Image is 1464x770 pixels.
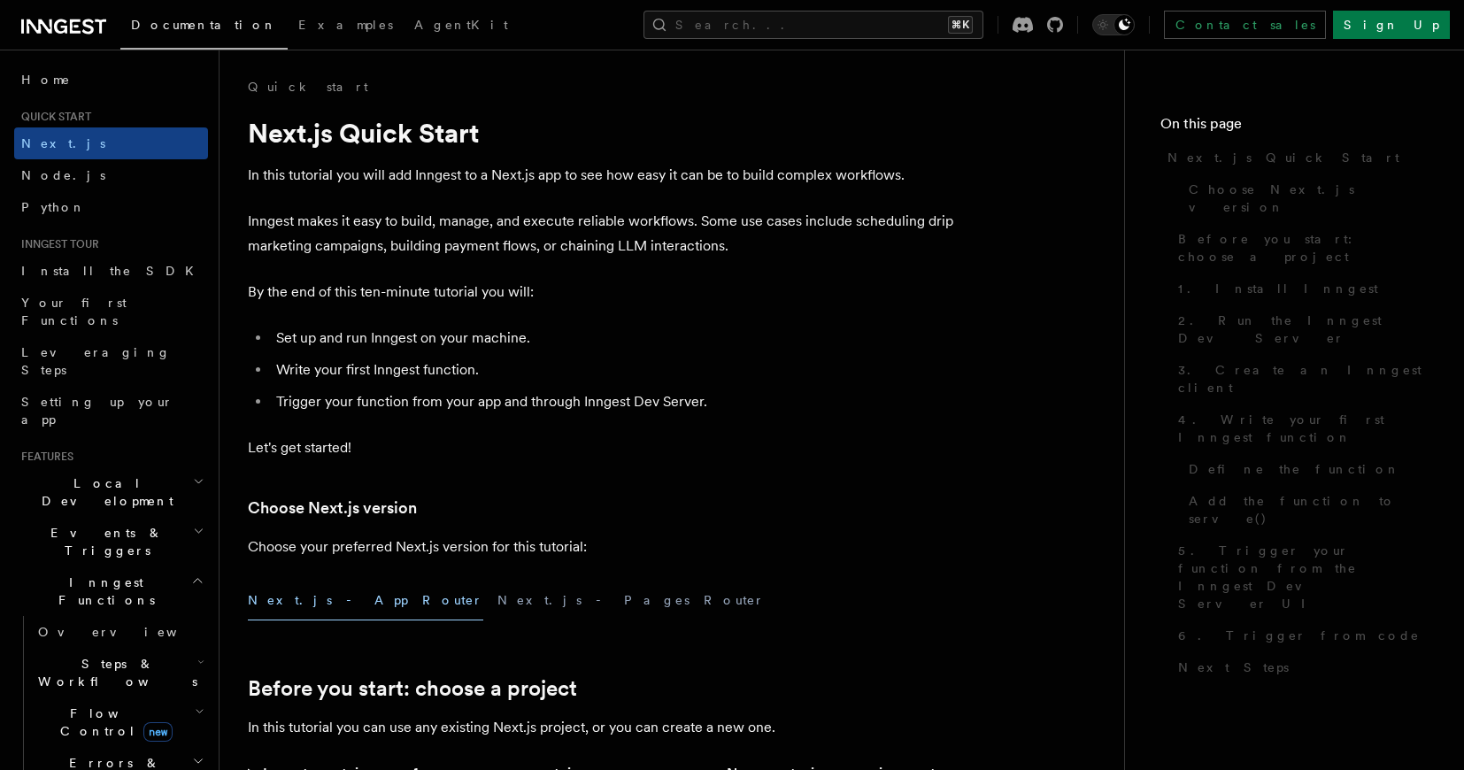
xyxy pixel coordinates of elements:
p: By the end of this ten-minute tutorial you will: [248,280,956,304]
a: Next.js Quick Start [1160,142,1429,173]
a: Choose Next.js version [1182,173,1429,223]
span: Home [21,71,71,89]
span: Overview [38,625,220,639]
span: 1. Install Inngest [1178,280,1378,297]
a: 6. Trigger from code [1171,620,1429,651]
span: Leveraging Steps [21,345,171,377]
a: Before you start: choose a project [1171,223,1429,273]
button: Flow Controlnew [31,697,208,747]
a: 1. Install Inngest [1171,273,1429,304]
span: Python [21,200,86,214]
li: Set up and run Inngest on your machine. [271,326,956,350]
button: Search...⌘K [643,11,983,39]
span: Inngest tour [14,237,99,251]
button: Local Development [14,467,208,517]
span: Before you start: choose a project [1178,230,1429,266]
a: Next.js [14,127,208,159]
a: Next Steps [1171,651,1429,683]
span: Node.js [21,168,105,182]
li: Write your first Inngest function. [271,358,956,382]
a: Setting up your app [14,386,208,435]
h4: On this page [1160,113,1429,142]
span: Features [14,450,73,464]
p: Choose your preferred Next.js version for this tutorial: [248,535,956,559]
span: Choose Next.js version [1189,181,1429,216]
span: Documentation [131,18,277,32]
span: Setting up your app [21,395,173,427]
span: Local Development [14,474,193,510]
a: 4. Write your first Inngest function [1171,404,1429,453]
a: Node.js [14,159,208,191]
span: Install the SDK [21,264,204,278]
a: Examples [288,5,404,48]
span: AgentKit [414,18,508,32]
span: Next.js Quick Start [1167,149,1399,166]
span: Next Steps [1178,658,1289,676]
a: Define the function [1182,453,1429,485]
a: Contact sales [1164,11,1326,39]
a: 3. Create an Inngest client [1171,354,1429,404]
a: Documentation [120,5,288,50]
button: Events & Triggers [14,517,208,566]
span: Quick start [14,110,91,124]
span: Add the function to serve() [1189,492,1429,527]
span: new [143,722,173,742]
span: Next.js [21,136,105,150]
span: Examples [298,18,393,32]
a: 5. Trigger your function from the Inngest Dev Server UI [1171,535,1429,620]
a: Overview [31,616,208,648]
a: Install the SDK [14,255,208,287]
p: In this tutorial you can use any existing Next.js project, or you can create a new one. [248,715,956,740]
a: 2. Run the Inngest Dev Server [1171,304,1429,354]
span: 3. Create an Inngest client [1178,361,1429,397]
button: Toggle dark mode [1092,14,1135,35]
span: 5. Trigger your function from the Inngest Dev Server UI [1178,542,1429,612]
h1: Next.js Quick Start [248,117,956,149]
span: Steps & Workflows [31,655,197,690]
span: 4. Write your first Inngest function [1178,411,1429,446]
a: Choose Next.js version [248,496,417,520]
a: Leveraging Steps [14,336,208,386]
button: Inngest Functions [14,566,208,616]
span: Inngest Functions [14,574,191,609]
p: In this tutorial you will add Inngest to a Next.js app to see how easy it can be to build complex... [248,163,956,188]
button: Next.js - App Router [248,581,483,620]
button: Steps & Workflows [31,648,208,697]
a: Sign Up [1333,11,1450,39]
a: Before you start: choose a project [248,676,577,701]
p: Inngest makes it easy to build, manage, and execute reliable workflows. Some use cases include sc... [248,209,956,258]
a: Python [14,191,208,223]
a: Quick start [248,78,368,96]
button: Next.js - Pages Router [497,581,765,620]
a: AgentKit [404,5,519,48]
span: Flow Control [31,705,195,740]
kbd: ⌘K [948,16,973,34]
span: Define the function [1189,460,1400,478]
li: Trigger your function from your app and through Inngest Dev Server. [271,389,956,414]
span: Events & Triggers [14,524,193,559]
span: 2. Run the Inngest Dev Server [1178,312,1429,347]
a: Your first Functions [14,287,208,336]
a: Home [14,64,208,96]
span: 6. Trigger from code [1178,627,1420,644]
a: Add the function to serve() [1182,485,1429,535]
p: Let's get started! [248,435,956,460]
span: Your first Functions [21,296,127,327]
